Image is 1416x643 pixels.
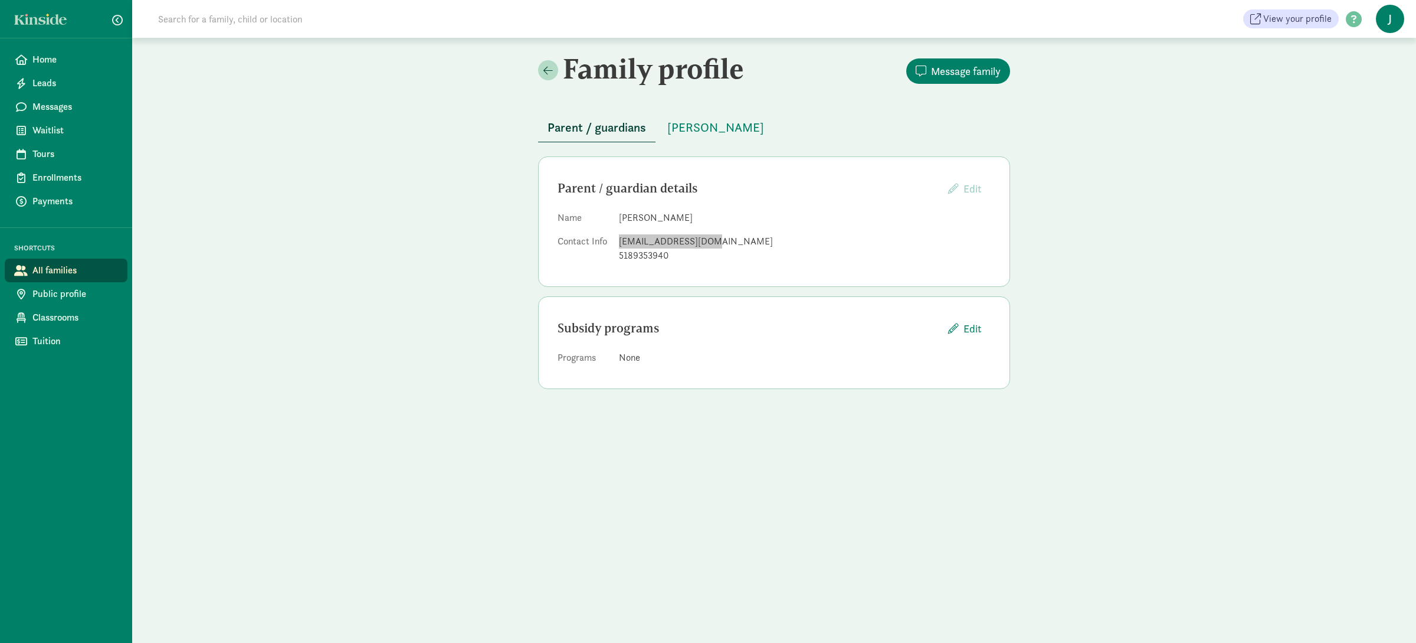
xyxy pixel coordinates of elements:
[5,259,127,282] a: All families
[931,63,1001,79] span: Message family
[963,182,981,195] span: Edit
[558,211,609,230] dt: Name
[1357,586,1416,643] iframe: Chat Widget
[5,282,127,306] a: Public profile
[939,176,991,201] button: Edit
[151,7,482,31] input: Search for a family, child or location
[5,119,127,142] a: Waitlist
[5,306,127,329] a: Classrooms
[32,334,118,348] span: Tuition
[558,179,939,198] div: Parent / guardian details
[1243,9,1339,28] a: View your profile
[32,287,118,301] span: Public profile
[32,76,118,90] span: Leads
[667,118,764,137] span: [PERSON_NAME]
[558,234,609,267] dt: Contact Info
[5,190,127,213] a: Payments
[939,316,991,341] button: Edit
[619,351,991,365] div: None
[538,52,772,85] h2: Family profile
[619,249,991,263] div: 5189353940
[538,121,655,135] a: Parent / guardians
[32,263,118,278] span: All families
[558,351,609,370] dt: Programs
[32,311,118,325] span: Classrooms
[963,321,981,337] span: Edit
[32,171,118,185] span: Enrollments
[906,58,1010,84] button: Message family
[1376,5,1404,33] span: J
[32,147,118,161] span: Tours
[32,123,118,138] span: Waitlist
[32,100,118,114] span: Messages
[32,53,118,67] span: Home
[32,194,118,208] span: Payments
[5,71,127,95] a: Leads
[5,166,127,190] a: Enrollments
[558,319,939,338] div: Subsidy programs
[538,113,655,142] button: Parent / guardians
[5,48,127,71] a: Home
[5,95,127,119] a: Messages
[5,142,127,166] a: Tours
[5,329,127,353] a: Tuition
[1263,12,1332,26] span: View your profile
[658,113,773,142] button: [PERSON_NAME]
[619,211,991,225] dd: [PERSON_NAME]
[619,234,991,249] div: [EMAIL_ADDRESS][DOMAIN_NAME]
[548,118,646,137] span: Parent / guardians
[658,121,773,135] a: [PERSON_NAME]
